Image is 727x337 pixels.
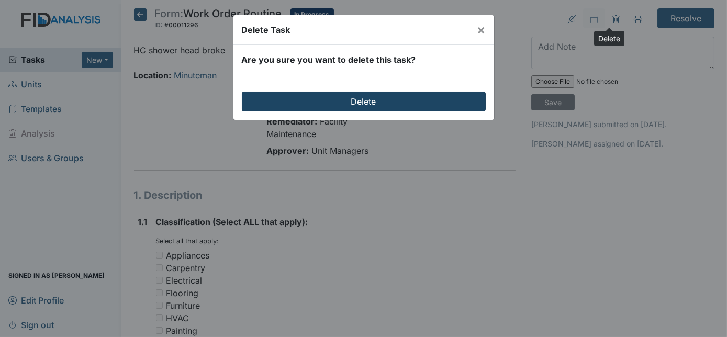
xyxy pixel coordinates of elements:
[594,31,624,46] div: Delete
[242,24,290,36] div: Delete Task
[242,92,486,111] input: Delete
[477,22,486,37] span: ×
[469,15,494,44] button: Close
[242,54,416,65] strong: Are you sure you want to delete this task?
